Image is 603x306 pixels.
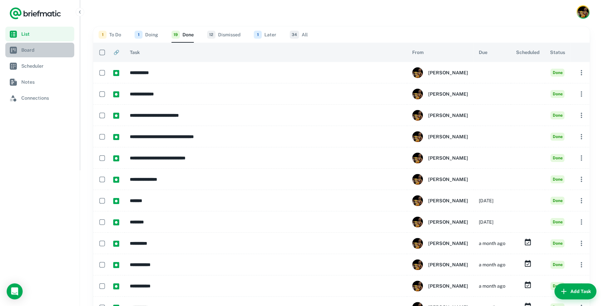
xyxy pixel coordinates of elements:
[412,217,468,227] div: SAPTARSHI DAS
[428,261,468,268] h6: [PERSON_NAME]
[412,195,468,206] div: SAPTARSHI DAS
[550,154,564,162] span: Done
[550,48,565,56] span: Status
[412,259,423,270] img: ACg8ocJ2w75mm-kKJhk90aisCyN_3fNX9Xy6cCwg3EfJG8AkPkR4Jaz5=s96-c
[550,239,564,247] span: Done
[412,217,423,227] img: ACg8ocJ2w75mm-kKJhk90aisCyN_3fNX9Xy6cCwg3EfJG8AkPkR4Jaz5=s96-c
[550,218,564,226] span: Done
[428,133,468,140] h6: [PERSON_NAME]
[428,197,468,204] h6: [PERSON_NAME]
[412,89,423,99] img: ACg8ocJ2w75mm-kKJhk90aisCyN_3fNX9Xy6cCwg3EfJG8AkPkR4Jaz5=s96-c
[412,174,423,185] img: ACg8ocJ2w75mm-kKJhk90aisCyN_3fNX9Xy6cCwg3EfJG8AkPkR4Jaz5=s96-c
[428,69,468,76] h6: [PERSON_NAME]
[473,233,511,254] td: a month ago
[412,153,468,163] div: SAPTARSHI DAS
[113,70,119,76] img: https://app.briefmatic.com/assets/integrations/manual.png
[113,283,119,289] img: https://app.briefmatic.com/assets/integrations/manual.png
[524,260,532,268] svg: Tuesday, 29 Jul ⋅ 9–9:30pm
[412,195,423,206] img: ACg8ocJ2w75mm-kKJhk90aisCyN_3fNX9Xy6cCwg3EfJG8AkPkR4Jaz5=s96-c
[135,31,143,39] span: 1
[412,238,468,249] div: SAPTARSHI DAS
[412,174,468,185] div: SAPTARSHI DAS
[5,27,74,41] a: List
[21,46,72,54] span: Board
[21,94,72,102] span: Connections
[428,282,468,290] h6: [PERSON_NAME]
[524,238,532,246] svg: Thursday, 31 Jul ⋅ 6–6:30pm
[207,27,240,43] button: Dismissed
[412,131,423,142] img: ACg8ocJ2w75mm-kKJhk90aisCyN_3fNX9Xy6cCwg3EfJG8AkPkR4Jaz5=s96-c
[113,198,119,204] img: https://app.briefmatic.com/assets/integrations/manual.png
[5,59,74,73] a: Scheduler
[9,7,61,20] a: Logo
[550,111,564,119] span: Done
[577,6,589,18] img: SAPTARSHI DAS
[113,241,119,247] img: https://app.briefmatic.com/assets/integrations/manual.png
[473,211,511,233] td: [DATE]
[412,110,423,121] img: ACg8ocJ2w75mm-kKJhk90aisCyN_3fNX9Xy6cCwg3EfJG8AkPkR4Jaz5=s96-c
[524,281,532,289] svg: Monday, 28 Jul ⋅ 7–9:30pm
[5,43,74,57] a: Board
[113,155,119,161] img: https://app.briefmatic.com/assets/integrations/manual.png
[412,131,468,142] div: SAPTARSHI DAS
[171,31,180,39] span: 19
[428,154,468,162] h6: [PERSON_NAME]
[550,69,564,77] span: Done
[550,282,564,290] span: Done
[554,283,596,299] button: Add Task
[113,177,119,183] img: https://app.briefmatic.com/assets/integrations/manual.png
[21,30,72,38] span: List
[113,113,119,119] img: https://app.briefmatic.com/assets/integrations/manual.png
[428,240,468,247] h6: [PERSON_NAME]
[428,90,468,98] h6: [PERSON_NAME]
[21,62,72,70] span: Scheduler
[7,283,23,299] div: Open Intercom Messenger
[412,48,424,56] span: From
[114,48,119,56] span: 🔗
[412,238,423,249] img: ACg8ocJ2w75mm-kKJhk90aisCyN_3fNX9Xy6cCwg3EfJG8AkPkR4Jaz5=s96-c
[473,190,511,211] td: [DATE]
[550,175,564,183] span: Done
[412,67,423,78] img: ACg8ocJ2w75mm-kKJhk90aisCyN_3fNX9Xy6cCwg3EfJG8AkPkR4Jaz5=s96-c
[550,261,564,269] span: Done
[473,254,511,275] td: a month ago
[290,27,308,43] button: All
[576,5,590,19] button: Account button
[412,110,468,121] div: SAPTARSHI DAS
[21,78,72,86] span: Notes
[428,176,468,183] h6: [PERSON_NAME]
[550,197,564,205] span: Done
[428,112,468,119] h6: [PERSON_NAME]
[412,153,423,163] img: ACg8ocJ2w75mm-kKJhk90aisCyN_3fNX9Xy6cCwg3EfJG8AkPkR4Jaz5=s96-c
[254,31,262,39] span: 1
[99,27,121,43] button: To Do
[135,27,158,43] button: Doing
[412,67,468,78] div: SAPTARSHI DAS
[113,262,119,268] img: https://app.briefmatic.com/assets/integrations/manual.png
[428,218,468,226] h6: [PERSON_NAME]
[473,275,511,297] td: a month ago
[5,91,74,105] a: Connections
[412,259,468,270] div: SAPTARSHI DAS
[254,27,276,43] button: Later
[412,89,468,99] div: SAPTARSHI DAS
[207,31,215,39] span: 12
[412,281,468,291] div: SAPTARSHI DAS
[550,133,564,141] span: Done
[5,75,74,89] a: Notes
[130,48,140,56] span: Task
[113,219,119,225] img: https://app.briefmatic.com/assets/integrations/manual.png
[479,48,487,56] span: Due
[99,31,107,39] span: 1
[113,134,119,140] img: https://app.briefmatic.com/assets/integrations/manual.png
[290,31,299,39] span: 34
[550,90,564,98] span: Done
[171,27,194,43] button: Done
[412,281,423,291] img: ACg8ocJ2w75mm-kKJhk90aisCyN_3fNX9Xy6cCwg3EfJG8AkPkR4Jaz5=s96-c
[113,91,119,97] img: https://app.briefmatic.com/assets/integrations/manual.png
[516,48,539,56] span: Scheduled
